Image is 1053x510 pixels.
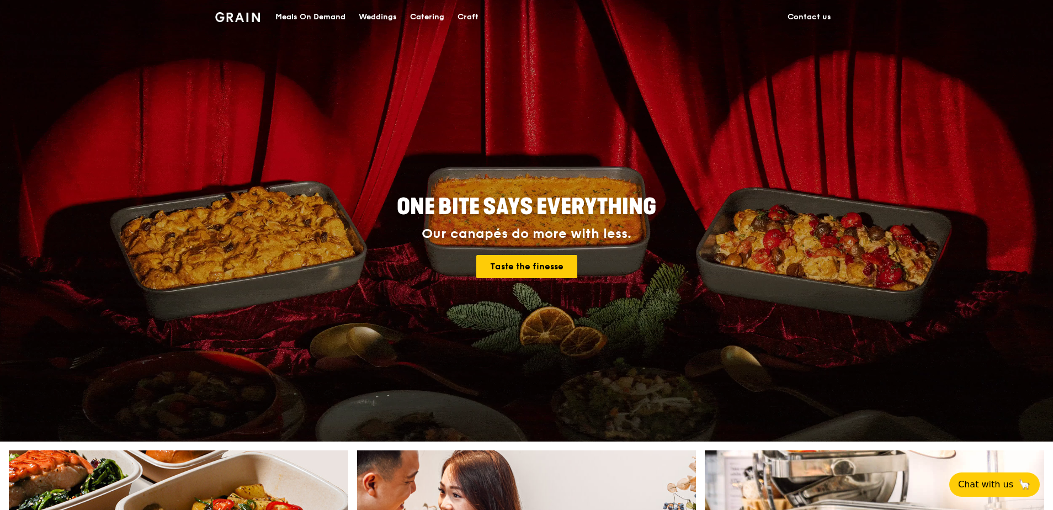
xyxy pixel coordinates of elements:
span: ONE BITE SAYS EVERYTHING [397,194,656,220]
div: Meals On Demand [275,1,345,34]
a: Weddings [352,1,403,34]
a: Craft [451,1,485,34]
button: Chat with us🦙 [949,472,1040,497]
div: Weddings [359,1,397,34]
a: Catering [403,1,451,34]
img: Grain [215,12,260,22]
div: Craft [458,1,478,34]
a: Taste the finesse [476,255,577,278]
span: 🦙 [1018,478,1031,491]
a: Contact us [781,1,838,34]
span: Chat with us [958,478,1013,491]
div: Catering [410,1,444,34]
div: Our canapés do more with less. [328,226,725,242]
